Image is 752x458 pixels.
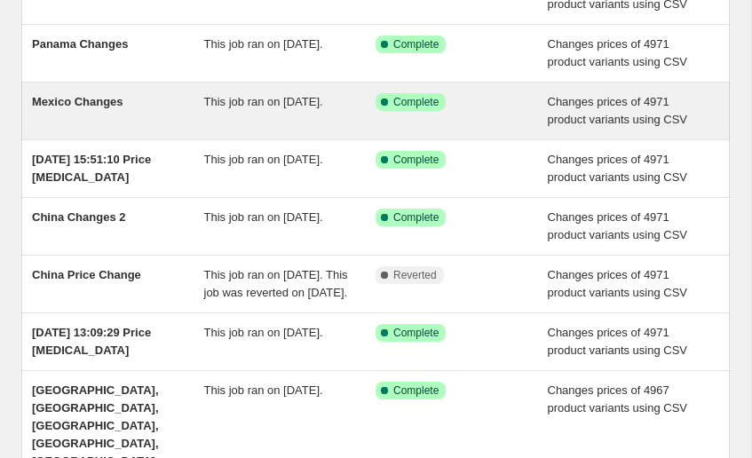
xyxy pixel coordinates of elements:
span: Complete [393,326,439,340]
span: Changes prices of 4971 product variants using CSV [548,153,688,184]
span: Changes prices of 4971 product variants using CSV [548,210,688,241]
span: This job ran on [DATE]. [204,37,323,51]
span: This job ran on [DATE]. [204,153,323,166]
span: Complete [393,95,439,109]
span: Complete [393,153,439,167]
span: This job ran on [DATE]. [204,383,323,397]
span: Changes prices of 4967 product variants using CSV [548,383,688,415]
span: [DATE] 13:09:29 Price [MEDICAL_DATA] [32,326,151,357]
span: Changes prices of 4971 product variants using CSV [548,268,688,299]
span: This job ran on [DATE]. [204,95,323,108]
span: Panama Changes [32,37,128,51]
span: Mexico Changes [32,95,123,108]
span: Changes prices of 4971 product variants using CSV [548,326,688,357]
span: China Price Change [32,268,141,281]
span: China Changes 2 [32,210,125,224]
span: This job ran on [DATE]. This job was reverted on [DATE]. [204,268,348,299]
span: Complete [393,37,439,51]
span: This job ran on [DATE]. [204,210,323,224]
span: Changes prices of 4971 product variants using CSV [548,95,688,126]
span: Changes prices of 4971 product variants using CSV [548,37,688,68]
span: Reverted [393,268,437,282]
span: [DATE] 15:51:10 Price [MEDICAL_DATA] [32,153,151,184]
span: Complete [393,383,439,398]
span: Complete [393,210,439,225]
span: This job ran on [DATE]. [204,326,323,339]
